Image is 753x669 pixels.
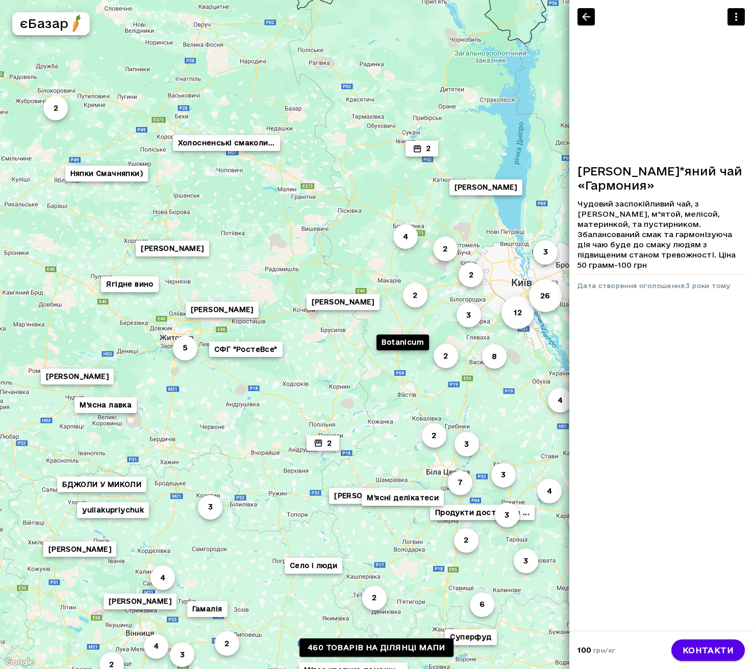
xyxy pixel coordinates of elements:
button: Гамалія [187,601,228,617]
button: 2 [422,423,446,448]
button: 6 [470,593,494,617]
button: 4 [537,479,562,503]
button: 2 [406,141,438,157]
button: 4 [144,634,168,659]
button: [PERSON_NAME] [186,302,259,318]
button: 2 [215,631,239,656]
button: 3 [495,503,519,527]
button: [PERSON_NAME] [41,369,114,384]
button: Няпки Смачняпки) [65,166,148,182]
img: Google [3,656,36,669]
span: Дата створення оголошення: 3 роки тому [578,282,731,289]
button: 2 [362,586,387,610]
button: 8 [482,344,507,369]
button: Продукти доставка з ... [430,505,535,521]
button: 3 [514,549,538,573]
button: Суперфуд [445,629,496,645]
button: Холосненські смаколи... [173,135,280,151]
button: 4 [150,565,175,590]
a: контакти [671,639,745,661]
button: 4 [393,224,418,249]
button: [PERSON_NAME] [329,488,402,504]
button: 3 [198,495,222,520]
button: 2 [459,263,483,287]
a: Відкрити цю область на Картах Google (відкриється нове вікно) [3,656,36,669]
button: Я і моя сім'я [568,588,626,604]
button: yuliakupriychuk [77,502,149,518]
button: 2 [403,283,428,307]
button: 3 [455,432,479,456]
button: Село і люди [285,558,342,574]
button: [PERSON_NAME] [43,542,116,557]
button: БДЖОЛИ У МИКОЛИ [57,477,146,493]
h6: [PERSON_NAME]*яний чай «Гармония» [578,164,745,193]
button: 2 [568,509,593,534]
button: 7 [448,471,472,495]
button: 5 [173,336,197,361]
h5: єБазар [20,15,68,32]
p: 100 [578,645,615,655]
button: М'ясна лавка [74,397,137,413]
button: 2 [307,435,339,451]
button: 2 [433,237,458,261]
img: logo [67,14,85,32]
button: 2 [43,96,68,120]
button: 3 [457,303,481,327]
button: [PERSON_NAME] [136,241,209,256]
button: 12 [501,296,534,329]
p: Чудовий заспокiйливий чай, з [PERSON_NAME], м*ятой, мелiсой, материнкой, та пустирником. Збалансо... [578,199,745,270]
button: [PERSON_NAME] [104,594,177,609]
button: [PERSON_NAME] [307,294,380,310]
button: Ягідне вино [101,276,158,292]
button: Botanicum [376,334,429,350]
button: 3 [170,642,194,667]
button: 3 [533,240,558,265]
button: М'ясні делікатеси [362,490,444,506]
span: грн/кг [593,647,615,654]
button: 26 [529,279,562,312]
button: 2 [434,344,458,368]
button: [PERSON_NAME] [449,179,522,195]
button: 3 [491,463,516,487]
button: 4 [548,388,572,413]
a: 460 товарів на ділянці мапи [299,638,454,657]
button: єБазарlogo [12,12,90,35]
button: 2 [454,528,479,553]
button: СФГ "РостеВсе" [209,342,283,357]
